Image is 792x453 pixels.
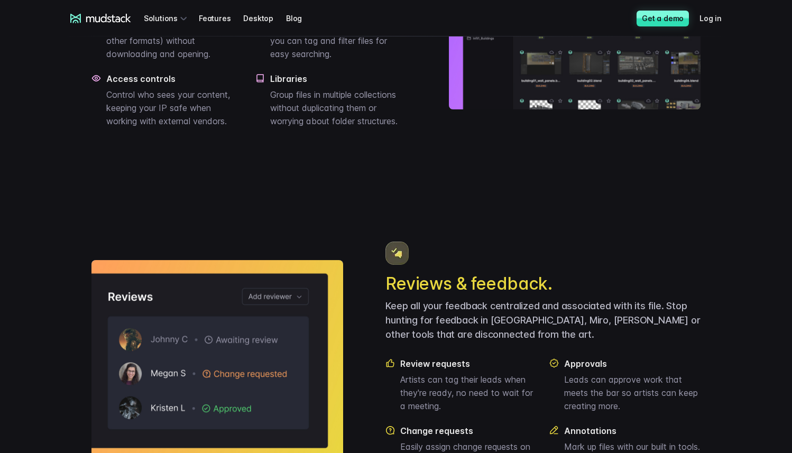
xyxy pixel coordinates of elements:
[144,8,190,28] div: Solutions
[385,273,701,294] h2: Reviews & feedback.
[270,88,407,127] p: Group files in multiple collections without duplicating them or worrying about folder structures.
[106,22,243,61] p: View FBX, OBJ, GLTF (and many other formats) without downloading and opening.
[199,8,243,28] a: Features
[400,426,537,436] h4: Change requests
[564,358,701,369] h4: Approvals
[12,191,123,200] span: Work with outsourced artists?
[243,8,286,28] a: Desktop
[177,44,206,53] span: Job title
[564,426,701,436] h4: Annotations
[270,73,407,84] h4: Libraries
[564,373,701,412] p: Leads can approve work that meets the bar so artists can keep creating more.
[106,88,243,127] p: Control who sees your content, keeping your IP safe when working with external vendors.
[70,14,131,23] a: mudstack logo
[400,373,537,412] p: Artists can tag their leads when they're ready, no need to wait for a meeting.
[106,73,243,84] h4: Access controls
[699,8,734,28] a: Log in
[270,22,407,61] p: Find what you need fast when you can tag and filter files for easy searching.
[637,11,689,26] a: Get a demo
[385,299,701,341] p: Keep all your feedback centralized and associated with its file. Stop hunting for feedback in [GE...
[400,358,537,369] h4: Review requests
[177,1,216,10] span: Last name
[177,87,226,96] span: Art team size
[286,8,315,28] a: Blog
[3,192,10,199] input: Work with outsourced artists?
